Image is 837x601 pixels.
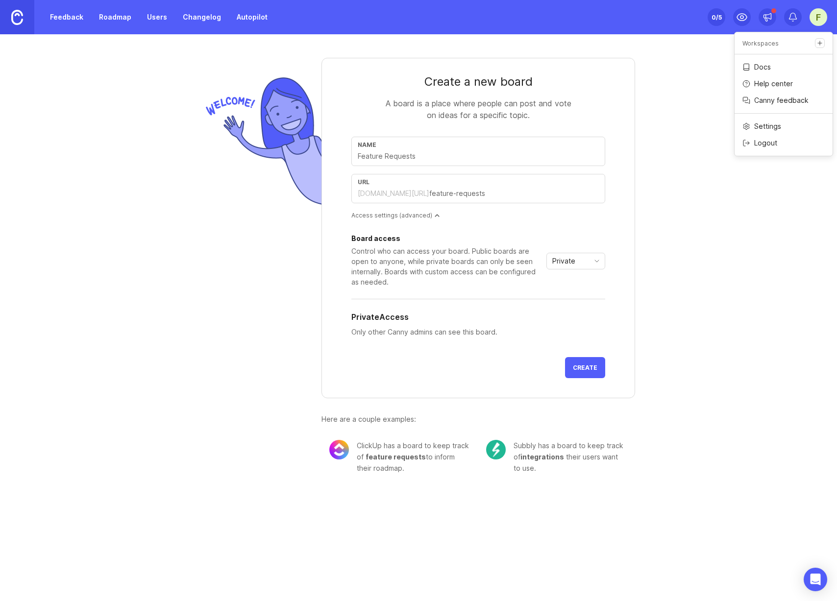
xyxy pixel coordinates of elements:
a: Create a new workspace [815,38,825,48]
div: Name [358,141,599,148]
input: Feature Requests [358,151,599,162]
svg: toggle icon [589,257,605,265]
img: c104e91677ce72f6b937eb7b5afb1e94.png [486,440,506,459]
button: Create [565,357,605,378]
input: feature-requests [429,188,599,199]
p: Only other Canny admins can see this board. [351,327,605,337]
p: Workspaces [742,39,779,48]
a: Users [141,8,173,26]
p: Canny feedback [754,96,809,105]
p: Help center [754,79,793,89]
div: 0 /5 [712,10,722,24]
a: Docs [735,59,833,75]
a: Autopilot [231,8,273,26]
a: Canny feedback [735,93,833,108]
div: Subbly has a board to keep track of their users want to use. [514,440,627,474]
a: Roadmap [93,8,137,26]
a: Settings [735,119,833,134]
div: Create a new board [351,74,605,90]
span: integrations [520,453,564,461]
a: Help center [735,76,833,92]
div: Access settings (advanced) [351,211,605,219]
div: Open Intercom Messenger [804,568,827,591]
a: Changelog [177,8,227,26]
p: Logout [754,138,777,148]
div: toggle menu [546,253,605,269]
div: url [358,178,599,186]
p: Settings [754,121,781,131]
img: 8cacae02fdad0b0645cb845173069bf5.png [329,440,349,459]
div: Here are a couple examples: [321,414,635,425]
div: Control who can access your board. Public boards are open to anyone, while private boards can onl... [351,246,542,287]
div: Board access [351,235,542,242]
span: feature requests [366,453,426,461]
div: A board is a place where people can post and vote on ideas for a specific topic. [380,97,576,121]
a: Feedback [44,8,89,26]
p: Docs [754,62,771,72]
img: Canny Home [11,10,23,25]
div: ClickUp has a board to keep track of to inform their roadmap. [357,440,470,474]
img: welcome-img-178bf9fb836d0a1529256ffe415d7085.png [202,73,321,209]
button: F [810,8,827,26]
div: [DOMAIN_NAME][URL] [358,189,429,198]
h5: Private Access [351,311,409,323]
span: Private [552,256,575,266]
button: 0/5 [708,8,725,26]
span: Create [573,364,597,371]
